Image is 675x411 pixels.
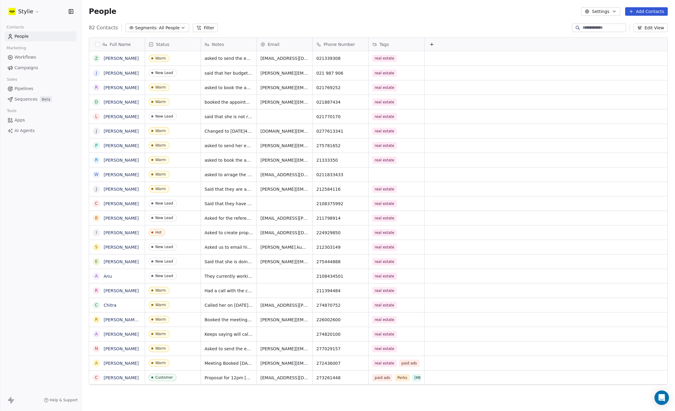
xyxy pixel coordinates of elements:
[156,41,170,47] span: Status
[316,259,365,265] span: 275444888
[89,38,145,51] div: Full Name
[155,216,173,220] div: New Lead
[379,41,389,47] span: Tags
[155,85,166,89] div: Warm
[104,303,116,308] a: Chitra
[95,157,98,163] div: R
[15,117,25,123] span: Apps
[8,8,16,15] img: stylie-square-yellow.svg
[104,143,139,148] a: [PERSON_NAME]
[316,331,365,337] span: 274820100
[155,100,166,104] div: Warm
[15,128,35,134] span: AI Agents
[5,115,76,125] a: Apps
[316,288,365,294] span: 211394484
[95,360,98,366] div: A
[372,374,392,381] span: paid ads
[4,106,19,115] span: Tools
[155,56,166,60] div: Warm
[372,142,397,149] span: real estate
[316,230,365,236] span: 224929850
[15,65,38,71] span: Campaigns
[257,38,312,51] div: Email
[104,346,139,351] a: [PERSON_NAME]
[104,259,139,264] a: [PERSON_NAME]
[104,100,139,105] a: [PERSON_NAME]
[155,288,166,293] div: Warm
[316,114,365,120] span: 021770170
[95,287,98,294] div: R
[104,71,139,76] a: [PERSON_NAME]
[104,332,139,337] a: [PERSON_NAME]
[159,25,179,31] span: All People
[316,201,365,207] span: 2108375992
[260,215,309,221] span: [EMAIL_ADDRESS][PERSON_NAME][DOMAIN_NAME]
[316,215,365,221] span: 211798914
[205,157,253,163] span: asked to book the appointment for him [DATE] 10 am
[399,360,419,367] span: paid ads
[5,126,76,136] a: AI Agents
[205,143,253,149] span: asked to send her email. need to come back to her after that.sent the email on [DATE]
[260,259,309,265] span: [PERSON_NAME][EMAIL_ADDRESS][PERSON_NAME][DOMAIN_NAME]
[260,55,309,61] span: [EMAIL_ADDRESS][DOMAIN_NAME]
[155,274,173,278] div: New Lead
[324,41,355,47] span: Phone Number
[372,113,397,120] span: real estate
[260,143,309,149] span: [PERSON_NAME][EMAIL_ADDRESS][DOMAIN_NAME]
[155,361,166,365] div: Warm
[372,128,397,135] span: real estate
[316,143,365,149] span: 275781652
[316,346,365,352] span: 277029157
[89,51,145,385] div: grid
[110,41,131,47] span: Full Name
[313,38,368,51] div: Phone Number
[104,85,139,90] a: [PERSON_NAME]
[260,346,309,352] span: [PERSON_NAME][EMAIL_ADDRESS][PERSON_NAME][DOMAIN_NAME]
[15,54,36,60] span: Workflows
[104,172,139,177] a: [PERSON_NAME]
[95,331,98,337] div: A
[372,345,397,352] span: real estate
[135,25,158,31] span: Segments:
[372,70,397,77] span: real estate
[372,244,397,251] span: real estate
[205,259,253,265] span: Said that she is doing tryal and committed to one of the company but she will be goo with us chec...
[260,360,309,366] span: [PERSON_NAME][EMAIL_ADDRESS][PERSON_NAME][DOMAIN_NAME]
[205,360,253,366] span: Meeting Booked [DATE] at 11 am
[205,331,253,337] span: Keeps saying will call back, I think she's being flaky.she said not for now.. keep checking on he...
[372,229,397,236] span: real estate
[104,129,139,134] a: [PERSON_NAME]
[369,38,424,51] div: Tags
[104,230,139,235] a: [PERSON_NAME]
[205,99,253,105] span: booked the appointment Thusday
[316,244,365,250] span: 212303149
[104,361,139,366] a: [PERSON_NAME]
[316,317,365,323] span: 226002600
[372,360,397,367] span: real estate
[15,33,29,40] span: People
[372,331,397,338] span: real estate
[95,113,98,120] div: L
[5,63,76,73] a: Campaigns
[155,143,166,147] div: Warm
[372,157,397,164] span: real estate
[95,244,98,250] div: S
[95,84,98,91] div: R
[205,375,253,381] span: Proposal for 12pm [DATE]
[372,200,397,207] span: real estate
[96,128,97,134] div: J
[316,85,365,91] span: 021769252
[4,44,29,53] span: Marketing
[155,230,162,235] div: Hot
[104,245,139,250] a: [PERSON_NAME]
[205,288,253,294] span: Had a call with the client. We’re saying the best pricing will be 4400 for 3 month plus organic p...
[205,114,253,120] span: said that she is not ready now.ask again sometime
[155,303,166,307] div: Warm
[15,86,33,92] span: Pipelines
[212,41,224,47] span: Notes
[316,360,365,366] span: 272436007
[95,55,98,62] div: Z
[205,186,253,192] span: Said that they are away,asked if we can do sometime next week.
[205,230,253,236] span: Asked to create proposal for him.very interested
[50,398,78,403] span: Help & Support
